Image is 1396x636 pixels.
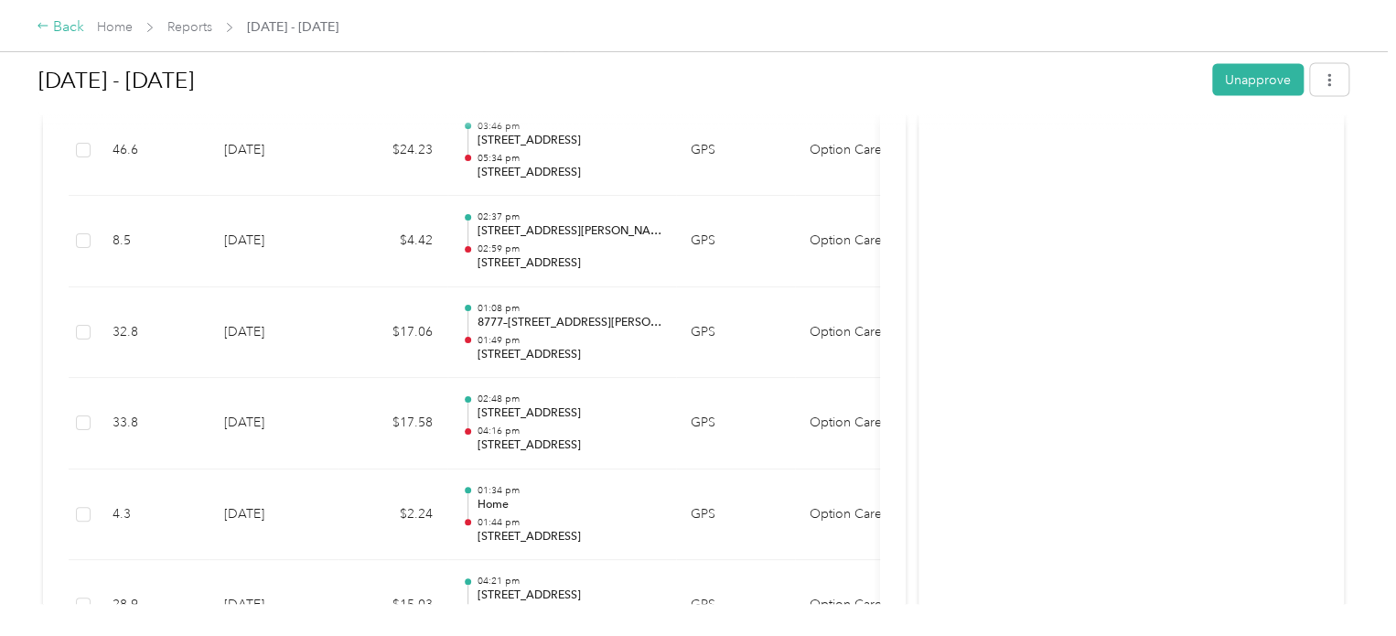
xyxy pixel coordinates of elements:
[97,19,133,35] a: Home
[338,196,447,287] td: $4.42
[676,378,795,469] td: GPS
[477,425,661,437] p: 04:16 pm
[477,334,661,347] p: 01:49 pm
[477,302,661,315] p: 01:08 pm
[477,587,661,604] p: [STREET_ADDRESS]
[795,105,932,197] td: Option Care Health
[209,196,338,287] td: [DATE]
[98,469,209,561] td: 4.3
[477,223,661,240] p: [STREET_ADDRESS][PERSON_NAME]
[338,469,447,561] td: $2.24
[38,59,1199,102] h1: Sep 1 - 30, 2025
[338,287,447,379] td: $17.06
[477,165,661,181] p: [STREET_ADDRESS]
[795,469,932,561] td: Option Care Health
[209,287,338,379] td: [DATE]
[477,437,661,454] p: [STREET_ADDRESS]
[676,105,795,197] td: GPS
[477,393,661,405] p: 02:48 pm
[167,19,212,35] a: Reports
[477,243,661,255] p: 02:59 pm
[477,315,661,331] p: 8777–[STREET_ADDRESS][PERSON_NAME]
[37,16,84,38] div: Back
[98,378,209,469] td: 33.8
[338,378,447,469] td: $17.58
[1212,64,1304,96] button: Unapprove
[477,152,661,165] p: 05:34 pm
[676,196,795,287] td: GPS
[338,105,447,197] td: $24.23
[1294,534,1396,636] iframe: Everlance-gr Chat Button Frame
[795,196,932,287] td: Option Care Health
[209,378,338,469] td: [DATE]
[477,255,661,272] p: [STREET_ADDRESS]
[98,287,209,379] td: 32.8
[477,405,661,422] p: [STREET_ADDRESS]
[247,17,338,37] span: [DATE] - [DATE]
[209,105,338,197] td: [DATE]
[676,287,795,379] td: GPS
[98,196,209,287] td: 8.5
[477,210,661,223] p: 02:37 pm
[795,378,932,469] td: Option Care Health
[477,133,661,149] p: [STREET_ADDRESS]
[477,529,661,545] p: [STREET_ADDRESS]
[676,469,795,561] td: GPS
[477,347,661,363] p: [STREET_ADDRESS]
[477,484,661,497] p: 01:34 pm
[477,516,661,529] p: 01:44 pm
[209,469,338,561] td: [DATE]
[477,497,661,513] p: Home
[795,287,932,379] td: Option Care Health
[477,575,661,587] p: 04:21 pm
[98,105,209,197] td: 46.6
